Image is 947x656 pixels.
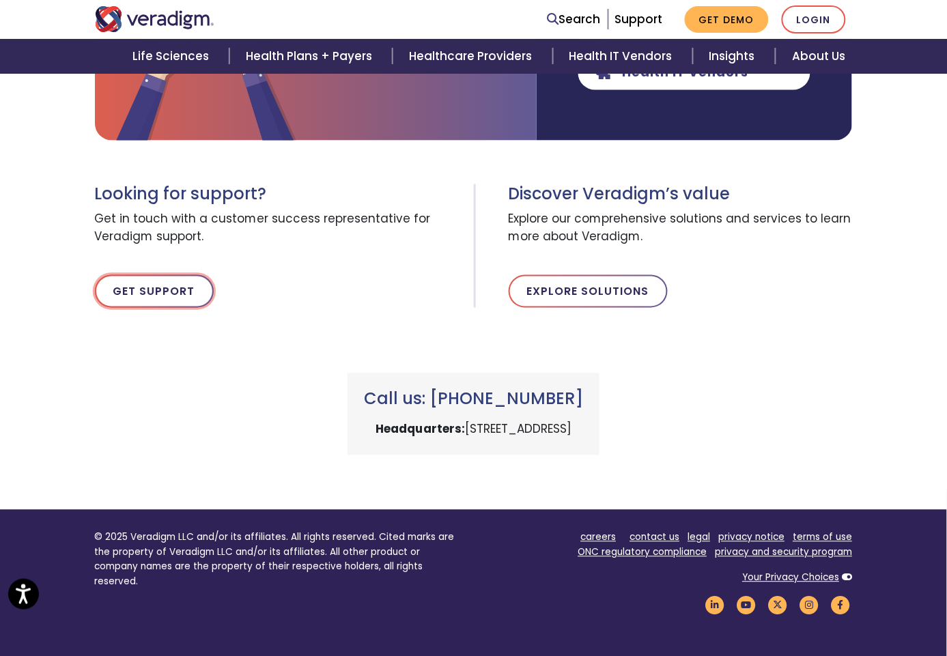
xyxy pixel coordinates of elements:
[793,531,853,544] a: terms of use
[688,531,711,544] a: legal
[830,599,853,612] a: Veradigm Facebook Link
[95,184,464,204] h3: Looking for support?
[364,390,583,410] h3: Call us: [PHONE_NUMBER]
[553,39,693,74] a: Health IT Vendors
[735,599,759,612] a: Veradigm YouTube Link
[95,204,464,253] span: Get in touch with a customer success representative for Veradigm support.
[776,39,862,74] a: About Us
[548,10,601,29] a: Search
[578,546,707,559] a: ONC regulatory compliance
[630,531,680,544] a: contact us
[685,6,769,33] a: Get Demo
[704,599,727,612] a: Veradigm LinkedIn Link
[767,599,790,612] a: Veradigm Twitter Link
[95,530,464,590] p: © 2025 Veradigm LLC and/or its affiliates. All rights reserved. Cited marks are the property of V...
[95,6,214,32] img: Veradigm logo
[393,39,552,74] a: Healthcare Providers
[716,546,853,559] a: privacy and security program
[798,599,821,612] a: Veradigm Instagram Link
[782,5,846,33] a: Login
[615,11,663,27] a: Support
[116,39,229,74] a: Life Sciences
[95,275,214,308] a: Get Support
[581,531,617,544] a: careers
[743,571,840,584] a: Your Privacy Choices
[509,204,853,253] span: Explore our comprehensive solutions and services to learn more about Veradigm.
[693,39,776,74] a: Insights
[509,275,668,308] a: Explore Solutions
[719,531,785,544] a: privacy notice
[229,39,393,74] a: Health Plans + Payers
[509,184,853,204] h3: Discover Veradigm’s value
[364,420,583,439] p: [STREET_ADDRESS]
[376,421,465,438] strong: Headquarters:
